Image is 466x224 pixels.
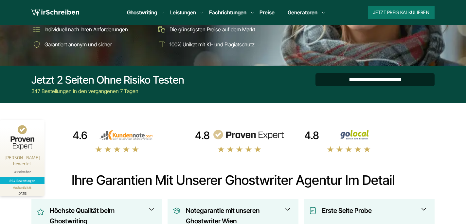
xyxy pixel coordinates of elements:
[327,146,371,153] img: stars
[3,190,42,195] div: [DATE]
[90,130,162,140] img: kundennote
[31,24,152,35] li: Individuell nach Ihren Anforderungen
[260,9,275,16] a: Preise
[173,207,181,215] img: Notegarantie mit unseren Ghostwriter Wien
[304,129,319,142] div: 4.8
[95,146,139,153] img: stars
[209,8,246,16] a: Fachrichtungen
[156,39,167,50] img: 100% Unikat mit KI- und Plagiatschutz
[31,172,435,188] h2: Ihre Garantien mit unserer Ghostwriter Agentur im Detail
[127,8,157,16] a: Ghostwriting
[288,8,317,16] a: Generatoren
[73,129,87,142] div: 4.6
[368,6,435,19] button: Jetzt Preis kalkulieren
[37,207,45,217] img: Höchste Qualität beim Ghostwriting
[31,24,42,35] img: Individuell nach Ihren Anforderungen
[31,39,42,50] img: Garantiert anonym und sicher
[212,130,284,140] img: provenexpert reviews
[31,8,79,17] img: logo wirschreiben
[13,185,32,190] div: Authentizität
[309,207,317,215] img: Erste Seite Probe
[217,146,262,153] img: stars
[31,73,184,87] div: Jetzt 2 Seiten ohne Risiko testen
[195,129,210,142] div: 4.8
[156,39,277,50] li: 100% Unikat mit KI- und Plagiatschutz
[3,170,42,174] div: Wirschreiben
[156,24,167,35] img: Die günstigsten Preise auf dem Markt
[170,8,196,16] a: Leistungen
[31,39,152,50] li: Garantiert anonym und sicher
[31,87,184,95] div: 347 Bestellungen in den vergangenen 7 Tagen
[156,24,277,35] li: Die günstigsten Preise auf dem Markt
[322,130,394,140] img: Wirschreiben Bewertungen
